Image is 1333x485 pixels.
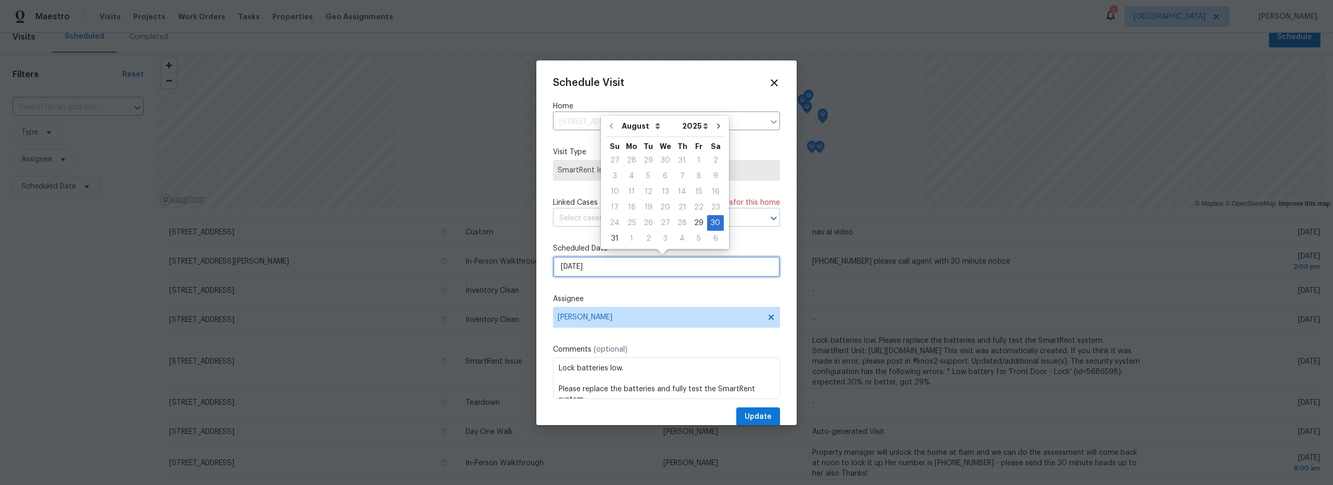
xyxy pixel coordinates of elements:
div: Sat Aug 02 2025 [707,153,724,168]
textarea: Lock batteries low. Please replace the batteries and fully test the SmartRent system. SmartRent U... [553,357,780,399]
div: 8 [690,169,707,183]
div: Sun Aug 10 2025 [606,184,623,200]
div: Sun Jul 27 2025 [606,153,623,168]
div: 2 [707,153,724,168]
span: (optional) [594,346,627,353]
div: Sat Aug 23 2025 [707,200,724,215]
button: Open [766,211,781,226]
label: Visit Type [553,147,780,157]
div: 25 [623,216,640,230]
div: Tue Jul 29 2025 [640,153,657,168]
div: Mon Sep 01 2025 [623,231,640,246]
div: Mon Jul 28 2025 [623,153,640,168]
div: Wed Jul 30 2025 [657,153,674,168]
div: Mon Aug 11 2025 [623,184,640,200]
button: Go to next month [711,116,726,136]
div: 30 [657,153,674,168]
div: 3 [657,231,674,246]
div: 4 [623,169,640,183]
div: 20 [657,200,674,215]
span: SmartRent Issue [558,165,775,176]
div: 16 [707,184,724,199]
div: Sun Aug 17 2025 [606,200,623,215]
div: Fri Aug 08 2025 [690,168,707,184]
div: 23 [707,200,724,215]
div: Thu Aug 28 2025 [674,215,690,231]
span: Update [745,411,772,424]
div: Fri Sep 05 2025 [690,231,707,246]
span: Close [769,77,780,89]
abbr: Friday [695,143,702,150]
div: 26 [640,216,657,230]
div: 2 [640,231,657,246]
div: Fri Aug 29 2025 [690,215,707,231]
input: Select cases [553,210,751,227]
div: 24 [606,216,623,230]
div: 1 [623,231,640,246]
div: Sun Aug 03 2025 [606,168,623,184]
div: 6 [657,169,674,183]
div: Fri Aug 01 2025 [690,153,707,168]
abbr: Thursday [677,143,687,150]
div: Tue Aug 19 2025 [640,200,657,215]
abbr: Monday [626,143,637,150]
abbr: Saturday [711,143,721,150]
div: 14 [674,184,690,199]
div: Tue Aug 26 2025 [640,215,657,231]
div: 19 [640,200,657,215]
label: Assignee [553,294,780,304]
div: 18 [623,200,640,215]
div: 5 [640,169,657,183]
div: Mon Aug 18 2025 [623,200,640,215]
div: Sun Aug 31 2025 [606,231,623,246]
label: Scheduled Date [553,243,780,254]
div: Tue Aug 12 2025 [640,184,657,200]
div: Wed Aug 27 2025 [657,215,674,231]
div: 22 [690,200,707,215]
div: Tue Aug 05 2025 [640,168,657,184]
input: Enter in an address [553,114,764,130]
div: 30 [707,216,724,230]
select: Year [680,118,711,134]
div: Thu Jul 31 2025 [674,153,690,168]
button: Go to previous month [603,116,619,136]
div: Thu Aug 21 2025 [674,200,690,215]
abbr: Wednesday [660,143,671,150]
label: Comments [553,344,780,355]
div: 13 [657,184,674,199]
div: Wed Sep 03 2025 [657,231,674,246]
div: 3 [606,169,623,183]
div: Sat Aug 16 2025 [707,184,724,200]
span: [PERSON_NAME] [558,313,762,321]
label: Home [553,101,780,111]
abbr: Tuesday [644,143,653,150]
div: 31 [674,153,690,168]
div: 27 [657,216,674,230]
button: Update [736,407,780,427]
div: 10 [606,184,623,199]
div: 1 [690,153,707,168]
div: 15 [690,184,707,199]
div: Wed Aug 20 2025 [657,200,674,215]
span: Linked Cases [553,197,598,208]
span: Schedule Visit [553,78,624,88]
div: Thu Sep 04 2025 [674,231,690,246]
input: M/D/YYYY [553,256,780,277]
div: Sat Sep 06 2025 [707,231,724,246]
div: Thu Aug 07 2025 [674,168,690,184]
div: Wed Aug 06 2025 [657,168,674,184]
div: Sun Aug 24 2025 [606,215,623,231]
div: Thu Aug 14 2025 [674,184,690,200]
div: 29 [640,153,657,168]
div: 27 [606,153,623,168]
div: 4 [674,231,690,246]
div: Mon Aug 25 2025 [623,215,640,231]
div: 11 [623,184,640,199]
div: 5 [690,231,707,246]
div: 17 [606,200,623,215]
div: 9 [707,169,724,183]
div: 21 [674,200,690,215]
div: Sat Aug 09 2025 [707,168,724,184]
abbr: Sunday [610,143,620,150]
div: Fri Aug 15 2025 [690,184,707,200]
